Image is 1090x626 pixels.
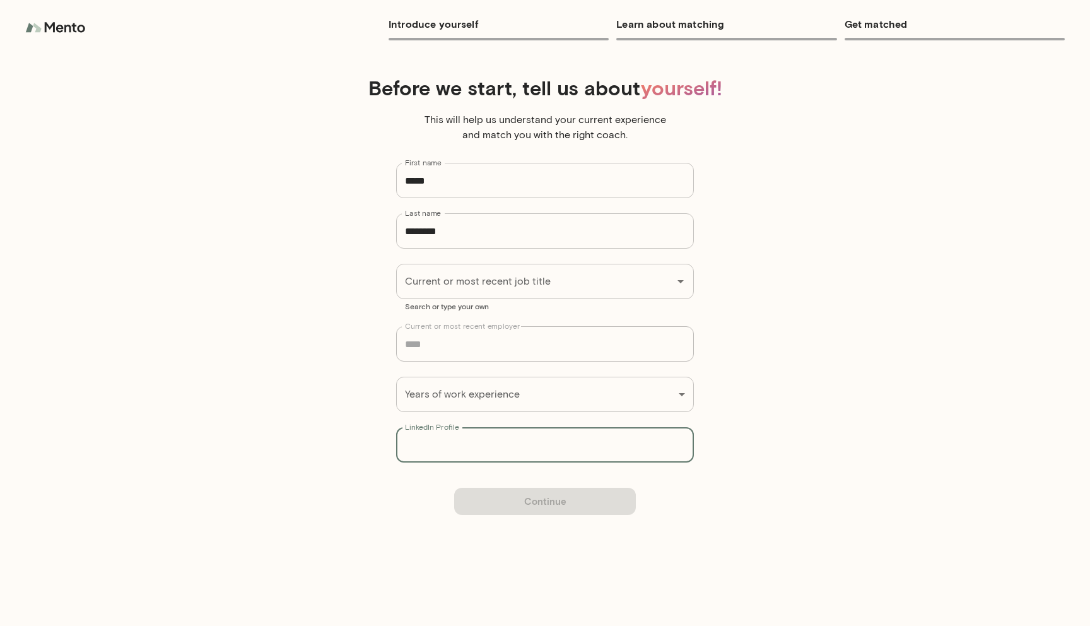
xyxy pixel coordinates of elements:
[405,422,459,432] label: LinkedIn Profile
[405,208,441,218] label: Last name
[405,321,520,331] label: Current or most recent employer
[389,15,609,33] h6: Introduce yourself
[405,157,442,168] label: First name
[845,15,1065,33] h6: Get matched
[25,15,88,40] img: logo
[419,112,671,143] p: This will help us understand your current experience and match you with the right coach.
[616,15,836,33] h6: Learn about matching
[672,273,689,290] button: Open
[405,301,685,311] p: Search or type your own
[71,76,1019,100] h4: Before we start, tell us about
[641,75,722,100] span: yourself!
